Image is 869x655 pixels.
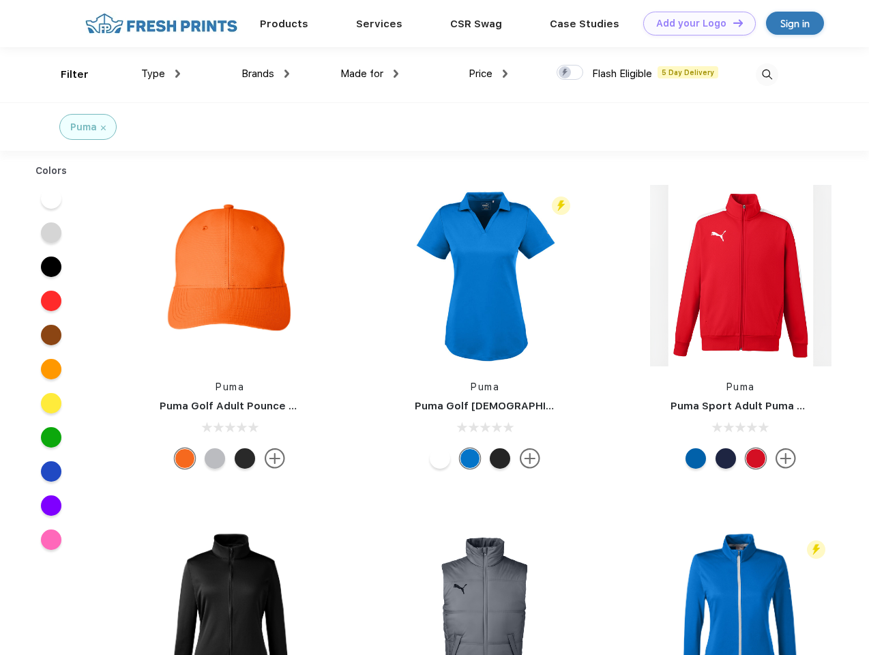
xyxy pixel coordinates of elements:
[469,68,492,80] span: Price
[592,68,652,80] span: Flash Eligible
[340,68,383,80] span: Made for
[766,12,824,35] a: Sign in
[235,448,255,469] div: Puma Black
[746,448,766,469] div: High Risk Red
[520,448,540,469] img: more.svg
[471,381,499,392] a: Puma
[415,400,668,412] a: Puma Golf [DEMOGRAPHIC_DATA]' Icon Golf Polo
[733,19,743,27] img: DT
[356,18,402,30] a: Services
[490,448,510,469] div: Puma Black
[101,126,106,130] img: filter_cancel.svg
[260,18,308,30] a: Products
[552,196,570,215] img: flash_active_toggle.svg
[656,18,726,29] div: Add your Logo
[25,164,78,178] div: Colors
[650,185,831,366] img: func=resize&h=266
[756,63,778,86] img: desktop_search.svg
[175,70,180,78] img: dropdown.png
[450,18,502,30] a: CSR Swag
[141,68,165,80] span: Type
[175,448,195,469] div: Vibrant Orange
[241,68,274,80] span: Brands
[686,448,706,469] div: Lapis Blue
[216,381,244,392] a: Puma
[394,70,398,78] img: dropdown.png
[265,448,285,469] img: more.svg
[81,12,241,35] img: fo%20logo%202.webp
[726,381,755,392] a: Puma
[776,448,796,469] img: more.svg
[284,70,289,78] img: dropdown.png
[70,120,97,134] div: Puma
[61,67,89,83] div: Filter
[460,448,480,469] div: Lapis Blue
[780,16,810,31] div: Sign in
[430,448,450,469] div: Bright White
[716,448,736,469] div: Peacoat
[205,448,225,469] div: Quarry
[503,70,507,78] img: dropdown.png
[160,400,368,412] a: Puma Golf Adult Pounce Adjustable Cap
[658,66,718,78] span: 5 Day Delivery
[807,540,825,559] img: flash_active_toggle.svg
[394,185,576,366] img: func=resize&h=266
[139,185,321,366] img: func=resize&h=266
